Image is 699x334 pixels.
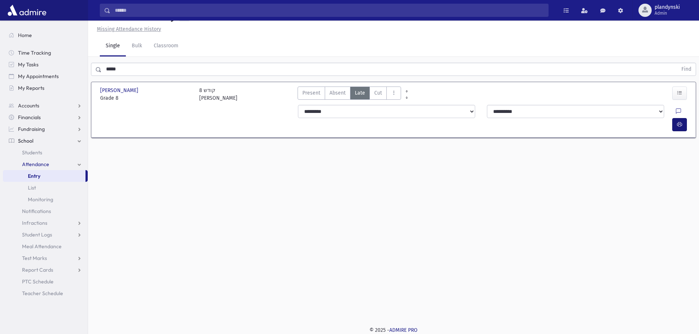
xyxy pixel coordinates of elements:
a: Meal Attendance [3,241,88,252]
span: PTC Schedule [22,278,54,285]
a: Notifications [3,205,88,217]
a: Accounts [3,100,88,111]
span: [PERSON_NAME] [100,87,140,94]
span: Time Tracking [18,49,51,56]
a: Fundraising [3,123,88,135]
span: Monitoring [28,196,53,203]
span: Financials [18,114,41,121]
span: My Tasks [18,61,39,68]
a: Missing Attendance History [94,26,161,32]
div: 8 קודש [PERSON_NAME] [199,87,237,102]
span: Teacher Schedule [22,290,63,297]
input: Search [110,4,548,17]
span: Test Marks [22,255,47,261]
span: Fundraising [18,126,45,132]
div: AttTypes [298,87,401,102]
span: Infractions [22,220,47,226]
a: Report Cards [3,264,88,276]
a: Time Tracking [3,47,88,59]
div: © 2025 - [100,326,687,334]
a: Home [3,29,88,41]
a: Classroom [148,36,184,56]
a: My Reports [3,82,88,94]
span: Students [22,149,42,156]
span: Cut [374,89,382,97]
img: AdmirePro [6,3,48,18]
span: Report Cards [22,267,53,273]
button: Find [677,63,696,76]
span: My Reports [18,85,44,91]
a: Students [3,147,88,158]
span: My Appointments [18,73,59,80]
a: List [3,182,88,194]
span: plandynski [655,4,680,10]
span: Late [355,89,365,97]
a: PTC Schedule [3,276,88,287]
span: School [18,137,33,144]
a: Test Marks [3,252,88,264]
a: Student Logs [3,229,88,241]
span: Grade 8 [100,94,192,102]
span: Attendance [22,161,49,168]
a: School [3,135,88,147]
span: Admin [655,10,680,16]
a: Financials [3,111,88,123]
a: My Tasks [3,59,88,70]
span: Meal Attendance [22,243,62,250]
span: Student Logs [22,231,52,238]
a: Infractions [3,217,88,229]
a: Bulk [126,36,148,56]
a: Attendance [3,158,88,170]
span: List [28,184,36,191]
a: Single [100,36,126,56]
span: Notifications [22,208,51,214]
span: Accounts [18,102,39,109]
a: My Appointments [3,70,88,82]
u: Missing Attendance History [97,26,161,32]
span: Present [302,89,320,97]
span: Home [18,32,32,38]
a: Teacher Schedule [3,287,88,299]
span: Absent [330,89,346,97]
a: Entry [3,170,85,182]
a: Monitoring [3,194,88,205]
span: Entry [28,173,40,179]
